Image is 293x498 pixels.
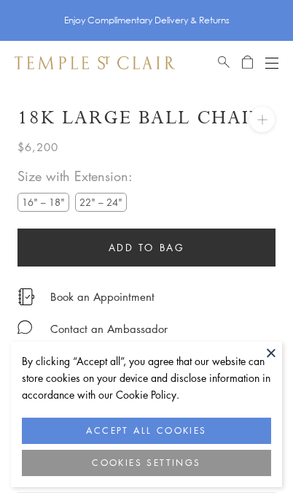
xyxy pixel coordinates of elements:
div: By clicking “Accept all”, you agree that our website can store cookies on your device and disclos... [22,353,271,403]
img: Temple St. Clair [15,56,175,69]
span: Size with Extension: [17,166,133,188]
a: Book an Appointment [50,288,155,304]
img: MessageIcon-01_2.svg [17,320,32,334]
a: Open Shopping Bag [242,54,253,72]
div: Contact an Ambassador [50,320,168,338]
button: Open navigation [265,54,278,72]
label: 22" – 24" [75,193,127,211]
button: ACCEPT ALL COOKIES [22,418,271,444]
h1: 18K Large Ball Chain [17,105,276,131]
span: Add to bag [109,240,185,256]
button: Add to bag [17,229,276,267]
iframe: Gorgias live chat messenger [227,437,278,483]
label: 16" – 18" [17,193,69,211]
img: icon_appointment.svg [17,288,35,305]
button: COOKIES SETTINGS [22,450,271,476]
a: Search [218,54,230,72]
p: Enjoy Complimentary Delivery & Returns [64,13,230,28]
span: $6,200 [17,138,58,156]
